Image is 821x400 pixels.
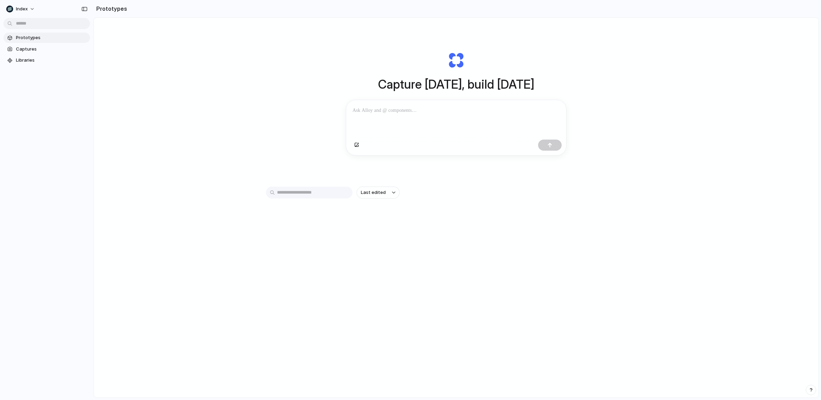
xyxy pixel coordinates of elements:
button: Last edited [357,187,400,198]
a: Captures [3,44,90,54]
span: Index [16,6,28,12]
span: Captures [16,46,87,53]
h2: Prototypes [93,5,127,13]
button: Index [3,3,38,15]
a: Prototypes [3,33,90,43]
span: Prototypes [16,34,87,41]
span: Last edited [361,189,386,196]
span: Libraries [16,57,87,64]
h1: Capture [DATE], build [DATE] [378,75,534,94]
a: Libraries [3,55,90,65]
